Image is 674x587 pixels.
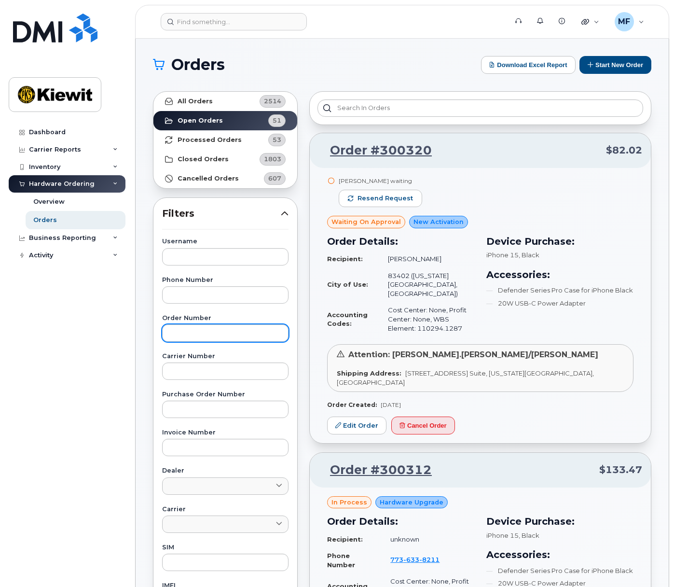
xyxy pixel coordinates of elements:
[382,531,474,548] td: unknown
[273,116,281,125] span: 51
[339,177,422,185] div: [PERSON_NAME] waiting
[327,234,475,249] h3: Order Details:
[327,280,368,288] strong: City of Use:
[348,350,598,359] span: Attention: [PERSON_NAME].[PERSON_NAME]/[PERSON_NAME]
[162,468,289,474] label: Dealer
[178,117,223,125] strong: Open Orders
[380,498,443,507] span: Hardware Upgrade
[379,267,474,302] td: 83402 ([US_STATE][GEOGRAPHIC_DATA], [GEOGRAPHIC_DATA])
[486,566,634,575] li: Defender Series Pro Case for iPhone Black
[327,401,377,408] strong: Order Created:
[178,175,239,182] strong: Cancelled Orders
[153,169,297,188] a: Cancelled Orders607
[318,142,432,159] a: Order #300320
[162,545,289,551] label: SIM
[153,150,297,169] a: Closed Orders1803
[486,531,519,539] span: iPhone 15
[264,154,281,164] span: 1803
[390,556,451,563] a: 7736338211
[327,417,386,434] a: Edit Order
[519,251,539,259] span: , Black
[162,315,289,321] label: Order Number
[486,286,634,295] li: Defender Series Pro Case for iPhone Black
[337,369,401,377] strong: Shipping Address:
[162,391,289,398] label: Purchase Order Number
[153,130,297,150] a: Processed Orders53
[486,514,634,529] h3: Device Purchase:
[381,401,401,408] span: [DATE]
[632,545,667,580] iframe: Messenger Launcher
[264,97,281,106] span: 2514
[519,531,539,539] span: , Black
[379,251,474,267] td: [PERSON_NAME]
[162,353,289,360] label: Carrier Number
[486,234,634,249] h3: Device Purchase:
[153,111,297,130] a: Open Orders51
[327,311,368,328] strong: Accounting Codes:
[327,535,363,543] strong: Recipient:
[317,99,643,117] input: Search in orders
[403,556,419,563] span: 633
[162,506,289,513] label: Carrier
[318,461,432,479] a: Order #300312
[162,238,289,245] label: Username
[327,552,355,569] strong: Phone Number
[391,417,455,434] button: Cancel Order
[178,136,242,144] strong: Processed Orders
[268,174,281,183] span: 607
[579,56,651,74] button: Start New Order
[358,194,413,203] span: Resend request
[178,155,229,163] strong: Closed Orders
[413,217,464,226] span: New Activation
[339,190,422,207] button: Resend request
[486,299,634,308] li: 20W USB-C Power Adapter
[599,463,642,477] span: $133.47
[379,302,474,336] td: Cost Center: None, Profit Center: None, WBS Element: 110294.1287
[331,498,367,507] span: in process
[171,57,225,72] span: Orders
[486,251,519,259] span: iPhone 15
[331,217,401,226] span: Waiting On Approval
[486,547,634,562] h3: Accessories:
[162,277,289,283] label: Phone Number
[327,514,475,529] h3: Order Details:
[390,556,440,563] span: 773
[273,135,281,144] span: 53
[481,56,576,74] button: Download Excel Report
[327,255,363,263] strong: Recipient:
[419,556,440,563] span: 8211
[153,92,297,111] a: All Orders2514
[178,98,213,105] strong: All Orders
[486,267,634,282] h3: Accessories:
[606,143,642,157] span: $82.02
[162,207,281,221] span: Filters
[337,369,594,386] span: [STREET_ADDRESS] Suite, [US_STATE][GEOGRAPHIC_DATA], [GEOGRAPHIC_DATA]
[162,430,289,436] label: Invoice Number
